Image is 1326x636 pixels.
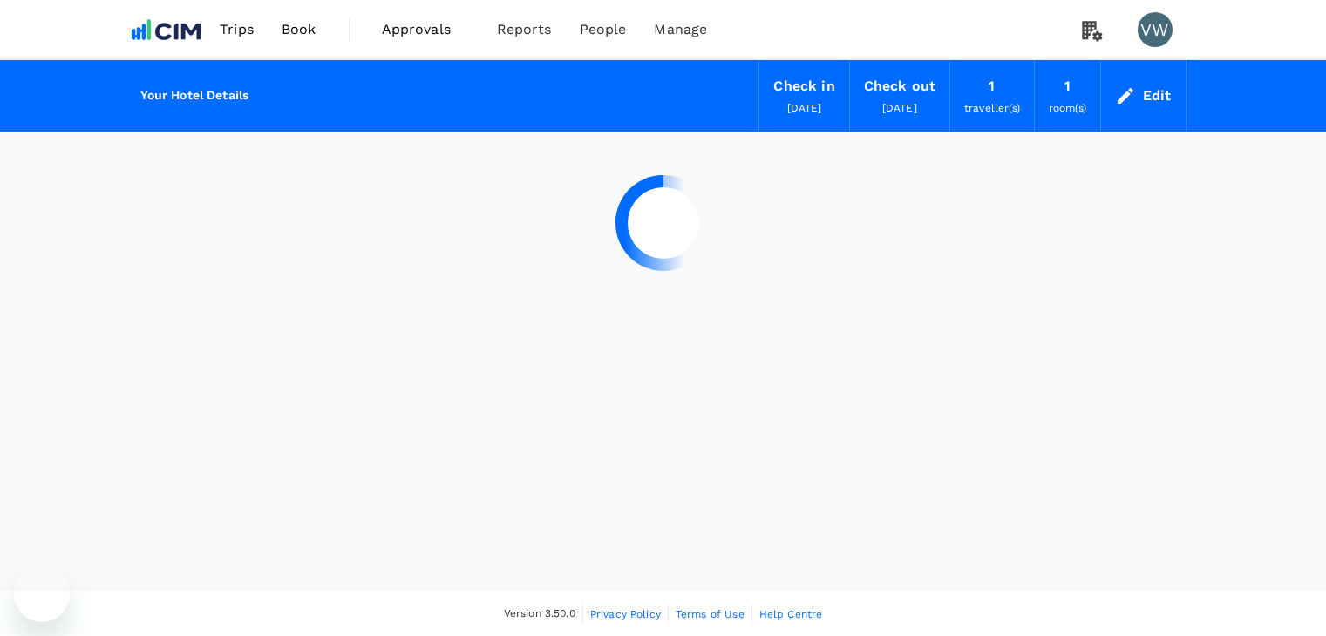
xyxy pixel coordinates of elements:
div: 1 [1064,74,1071,98]
span: Reports [497,19,552,40]
a: Privacy Policy [590,605,661,624]
iframe: Botón para iniciar la ventana de mensajería [14,566,70,622]
a: Help Centre [759,605,823,624]
div: 1 [989,74,995,98]
span: Privacy Policy [590,608,661,620]
span: room(s) [1049,102,1086,114]
img: CIM ENVIRONMENTAL PTY LTD [126,10,207,49]
span: Book [282,19,316,40]
span: traveller(s) [964,102,1020,114]
span: Help Centre [759,608,823,620]
div: VW [1138,12,1173,47]
span: Terms of Use [676,608,745,620]
a: Terms of Use [676,605,745,624]
span: Trips [220,19,254,40]
span: Manage [654,19,707,40]
span: People [580,19,627,40]
span: Approvals [382,19,469,40]
span: [DATE] [882,102,917,114]
span: Version 3.50.0 [504,606,575,623]
div: Edit [1143,84,1172,108]
div: Check out [864,74,935,98]
span: [DATE] [787,102,822,114]
div: Check in [773,74,834,98]
h6: Your Hotel Details [140,86,249,105]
